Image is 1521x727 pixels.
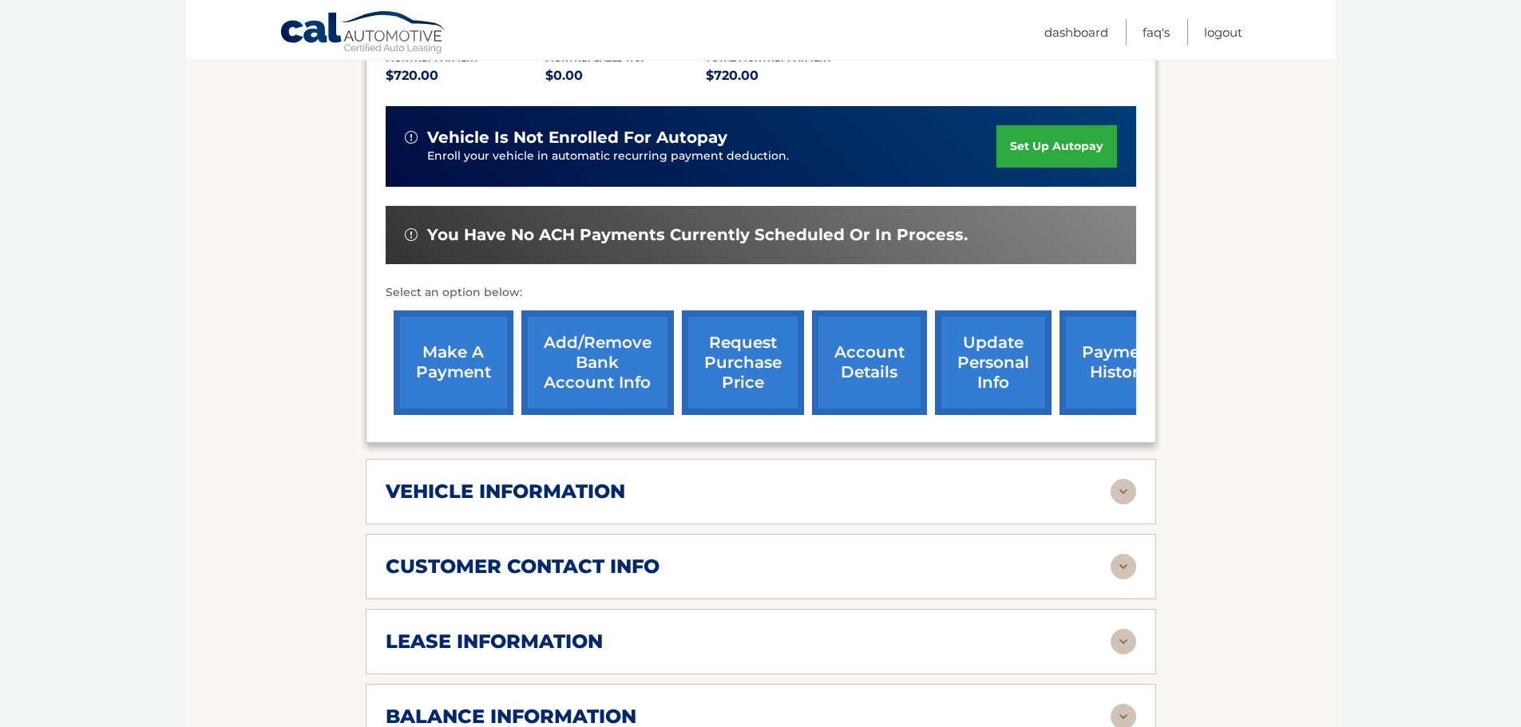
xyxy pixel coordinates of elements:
[706,65,866,87] p: $720.00
[812,310,927,415] a: account details
[279,10,447,57] a: Cal Automotive
[1143,19,1170,45] a: FAQ's
[521,310,674,415] a: Add/Remove bank account info
[1204,19,1242,45] a: Logout
[427,225,968,245] span: You have no ACH payments currently scheduled or in process.
[386,630,603,654] h2: lease information
[545,65,706,87] p: $0.00
[405,131,418,144] img: alert-white.svg
[1044,19,1108,45] a: Dashboard
[996,125,1116,168] a: set up autopay
[427,128,727,148] span: vehicle is not enrolled for autopay
[405,228,418,241] img: alert-white.svg
[386,65,546,87] p: $720.00
[1060,310,1179,415] a: payment history
[1111,554,1136,579] img: accordion-rest.svg
[427,148,997,165] p: Enroll your vehicle in automatic recurring payment deduction.
[386,283,1136,302] p: Select an option below:
[682,310,804,415] a: request purchase price
[386,555,659,579] h2: customer contact info
[1111,629,1136,654] img: accordion-rest.svg
[1111,479,1136,504] img: accordion-rest.svg
[935,310,1052,415] a: update personal info
[386,480,625,504] h2: vehicle information
[394,310,513,415] a: make a payment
